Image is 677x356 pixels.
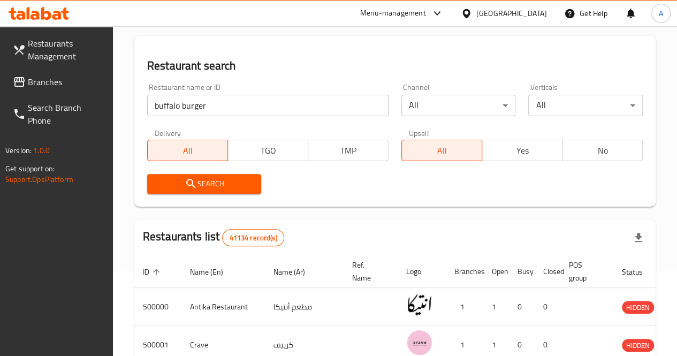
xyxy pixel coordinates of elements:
[152,143,224,158] span: All
[562,140,643,161] button: No
[535,255,560,288] th: Closed
[273,266,319,278] span: Name (Ar)
[5,162,55,176] span: Get support on:
[232,143,304,158] span: TGO
[190,266,237,278] span: Name (En)
[134,288,181,326] td: 500000
[360,7,426,20] div: Menu-management
[486,143,558,158] span: Yes
[147,174,262,194] button: Search
[409,129,429,137] label: Upsell
[509,255,535,288] th: Busy
[476,7,547,19] div: [GEOGRAPHIC_DATA]
[4,69,113,95] a: Branches
[569,259,600,284] span: POS group
[406,143,478,158] span: All
[181,288,265,326] td: Antika Restaurant
[483,255,509,288] th: Open
[401,140,482,161] button: All
[446,288,483,326] td: 1
[222,229,284,246] div: Total records count
[4,31,113,69] a: Restaurants Management
[28,37,104,63] span: Restaurants Management
[659,7,663,19] span: A
[155,129,181,137] label: Delivery
[147,58,643,74] h2: Restaurant search
[156,177,253,191] span: Search
[622,301,654,314] span: HIDDEN
[622,339,654,352] span: HIDDEN
[528,95,643,116] div: All
[401,95,516,116] div: All
[4,95,113,133] a: Search Branch Phone
[626,225,651,251] div: Export file
[5,172,73,186] a: Support.OpsPlatform
[223,233,283,243] span: 41134 record(s)
[509,288,535,326] td: 0
[313,143,384,158] span: TMP
[622,266,657,278] span: Status
[147,140,228,161] button: All
[446,255,483,288] th: Branches
[28,75,104,88] span: Branches
[398,255,446,288] th: Logo
[406,291,433,318] img: Antika Restaurant
[483,288,509,326] td: 1
[143,229,284,246] h2: Restaurants list
[535,288,560,326] td: 0
[147,95,389,116] input: Search for restaurant name or ID..
[567,143,638,158] span: No
[406,329,433,356] img: Crave
[5,143,32,157] span: Version:
[143,266,163,278] span: ID
[352,259,385,284] span: Ref. Name
[265,288,344,326] td: مطعم أنتيكا
[33,143,50,157] span: 1.0.0
[227,140,308,161] button: TGO
[308,140,389,161] button: TMP
[28,101,104,127] span: Search Branch Phone
[482,140,562,161] button: Yes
